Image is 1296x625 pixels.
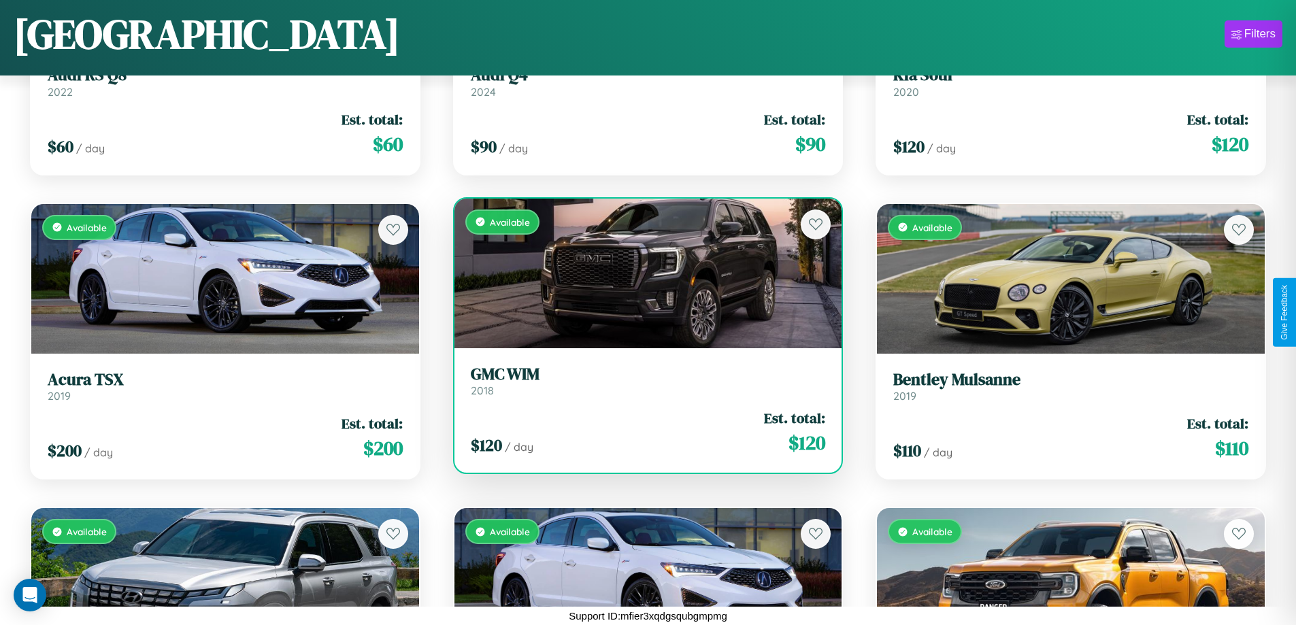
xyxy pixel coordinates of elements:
[893,370,1248,390] h3: Bentley Mulsanne
[893,85,919,99] span: 2020
[1187,109,1248,129] span: Est. total:
[788,429,825,456] span: $ 120
[795,131,825,158] span: $ 90
[67,222,107,233] span: Available
[764,408,825,428] span: Est. total:
[363,435,403,462] span: $ 200
[912,526,952,537] span: Available
[927,141,956,155] span: / day
[471,434,502,456] span: $ 120
[499,141,528,155] span: / day
[893,370,1248,403] a: Bentley Mulsanne2019
[1212,131,1248,158] span: $ 120
[14,6,400,62] h1: [GEOGRAPHIC_DATA]
[48,65,403,85] h3: Audi RS Q8
[471,65,826,99] a: Audi Q42024
[14,579,46,611] div: Open Intercom Messenger
[471,365,826,384] h3: GMC WIM
[1280,285,1289,340] div: Give Feedback
[1187,413,1248,433] span: Est. total:
[505,440,533,454] span: / day
[471,384,494,397] span: 2018
[893,439,921,462] span: $ 110
[84,445,113,459] span: / day
[342,413,403,433] span: Est. total:
[342,109,403,129] span: Est. total:
[48,85,73,99] span: 2022
[893,65,1248,85] h3: Kia Soul
[490,216,530,228] span: Available
[471,65,826,85] h3: Audi Q4
[67,526,107,537] span: Available
[76,141,105,155] span: / day
[912,222,952,233] span: Available
[893,65,1248,99] a: Kia Soul2020
[48,370,403,403] a: Acura TSX2019
[48,439,82,462] span: $ 200
[471,135,497,158] span: $ 90
[490,526,530,537] span: Available
[924,445,952,459] span: / day
[48,389,71,403] span: 2019
[1215,435,1248,462] span: $ 110
[893,135,925,158] span: $ 120
[569,607,727,625] p: Support ID: mfier3xqdgsqubgmpmg
[893,389,916,403] span: 2019
[48,65,403,99] a: Audi RS Q82022
[48,135,73,158] span: $ 60
[471,365,826,398] a: GMC WIM2018
[471,85,496,99] span: 2024
[48,370,403,390] h3: Acura TSX
[1225,20,1282,48] button: Filters
[764,109,825,129] span: Est. total:
[373,131,403,158] span: $ 60
[1244,27,1276,41] div: Filters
